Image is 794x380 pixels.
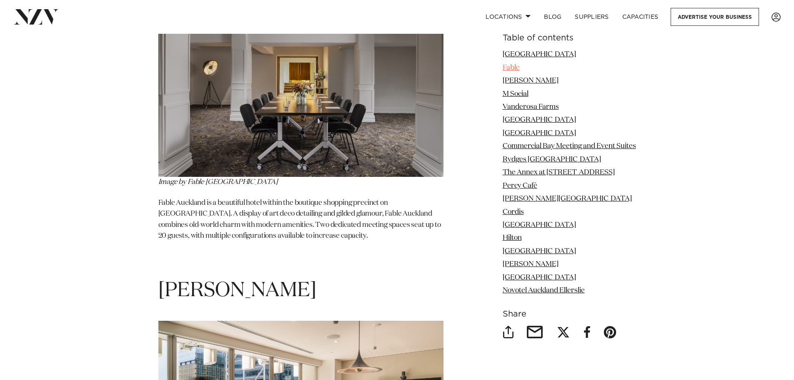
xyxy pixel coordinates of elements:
[503,90,528,97] a: M Social
[503,248,576,255] a: [GEOGRAPHIC_DATA]
[503,103,559,111] a: Vanderosa Farms
[503,234,522,242] a: Hilton
[503,274,576,281] a: [GEOGRAPHIC_DATA]
[503,116,576,123] a: [GEOGRAPHIC_DATA]
[479,8,537,26] a: Locations
[503,130,576,137] a: [GEOGRAPHIC_DATA]
[503,51,576,58] a: [GEOGRAPHIC_DATA]
[503,261,559,268] a: [PERSON_NAME]
[503,221,576,229] a: [GEOGRAPHIC_DATA]
[503,287,585,294] a: Novotel Auckland Ellerslie
[158,198,443,242] p: Fable Auckland is a beautiful hotel within the boutique shopping precinct on [GEOGRAPHIC_DATA]. A...
[616,8,665,26] a: Capacities
[503,310,636,318] h6: Share
[537,8,568,26] a: BLOG
[503,156,601,163] a: Rydges [GEOGRAPHIC_DATA]
[503,195,632,202] a: [PERSON_NAME][GEOGRAPHIC_DATA]
[503,182,537,189] a: Percy Café
[503,208,524,215] a: Cordis
[568,8,615,26] a: SUPPLIERS
[158,252,443,304] h1: [PERSON_NAME]
[503,143,636,150] a: Commercial Bay Meeting and Event Suites
[158,179,278,186] em: Image by Fable [GEOGRAPHIC_DATA]
[503,64,520,71] a: Fable
[503,77,559,84] a: [PERSON_NAME]
[503,34,636,43] h6: Table of contents
[13,9,59,24] img: nzv-logo.png
[503,169,615,176] a: The Annex at [STREET_ADDRESS]
[671,8,759,26] a: Advertise your business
